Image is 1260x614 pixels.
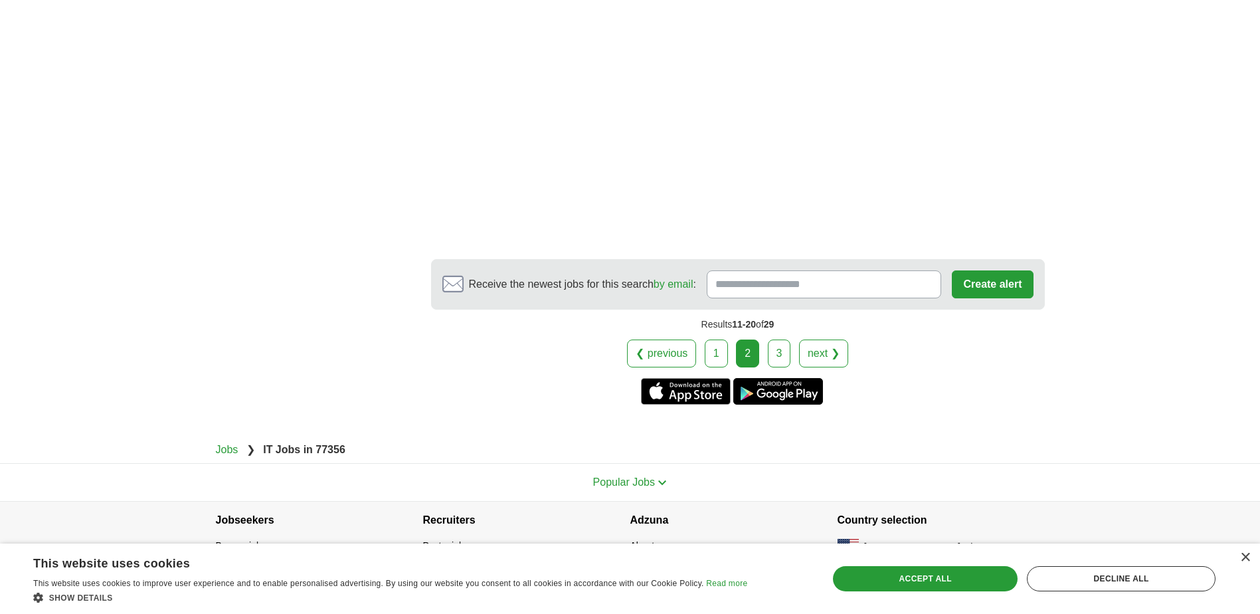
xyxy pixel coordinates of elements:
a: Get the iPhone app [641,378,731,405]
a: About [630,540,655,551]
a: by email [654,278,693,290]
a: 1 [705,340,728,367]
div: Decline all [1027,566,1215,591]
a: Browse jobs [216,540,266,551]
span: Show details [49,593,113,603]
span: 29 [764,319,774,330]
span: ❯ [246,444,255,455]
img: toggle icon [658,480,667,486]
span: This website uses cookies to improve user experience and to enable personalised advertising. By u... [33,579,704,588]
span: Receive the newest jobs for this search : [469,276,696,292]
button: change [966,540,996,554]
a: Read more, opens a new window [706,579,747,588]
div: Show details [33,591,747,604]
a: ❮ previous [627,340,696,367]
div: Accept all [833,566,1018,591]
a: Post a job [423,540,464,551]
button: Create alert [952,270,1033,298]
a: Jobs [216,444,238,455]
div: Results of [431,310,1045,340]
a: 3 [768,340,791,367]
div: This website uses cookies [33,552,714,571]
div: Close [1240,553,1250,563]
strong: IT Jobs in 77356 [263,444,345,455]
span: Popular Jobs [593,476,655,488]
span: [GEOGRAPHIC_DATA] [864,540,961,554]
span: 11-20 [732,319,756,330]
img: US flag [838,539,859,555]
a: next ❯ [799,340,848,367]
div: 2 [736,340,759,367]
a: Get the Android app [733,378,823,405]
h4: Country selection [838,502,1045,539]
